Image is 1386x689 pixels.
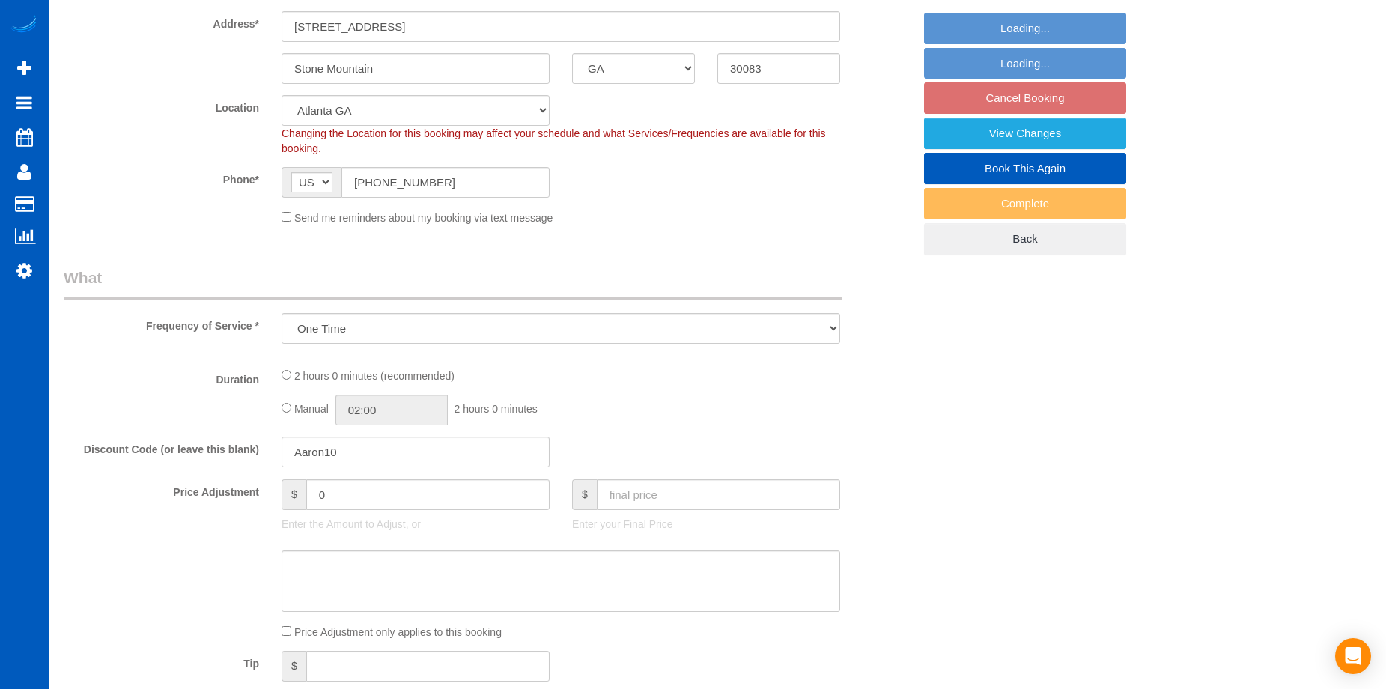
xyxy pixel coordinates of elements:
[52,95,270,115] label: Location
[455,403,538,415] span: 2 hours 0 minutes
[282,479,306,510] span: $
[572,517,840,532] p: Enter your Final Price
[52,367,270,387] label: Duration
[52,651,270,671] label: Tip
[572,479,597,510] span: $
[294,403,329,415] span: Manual
[294,370,455,382] span: 2 hours 0 minutes (recommended)
[717,53,840,84] input: Zip Code*
[924,153,1126,184] a: Book This Again
[52,167,270,187] label: Phone*
[597,479,840,510] input: final price
[282,517,550,532] p: Enter the Amount to Adjust, or
[282,651,306,682] span: $
[341,167,550,198] input: Phone*
[52,437,270,457] label: Discount Code (or leave this blank)
[52,313,270,333] label: Frequency of Service *
[294,212,553,224] span: Send me reminders about my booking via text message
[1335,638,1371,674] div: Open Intercom Messenger
[64,267,842,300] legend: What
[52,11,270,31] label: Address*
[294,626,502,638] span: Price Adjustment only applies to this booking
[924,223,1126,255] a: Back
[52,479,270,500] label: Price Adjustment
[282,53,550,84] input: City*
[924,118,1126,149] a: View Changes
[282,127,826,154] span: Changing the Location for this booking may affect your schedule and what Services/Frequencies are...
[9,15,39,36] img: Automaid Logo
